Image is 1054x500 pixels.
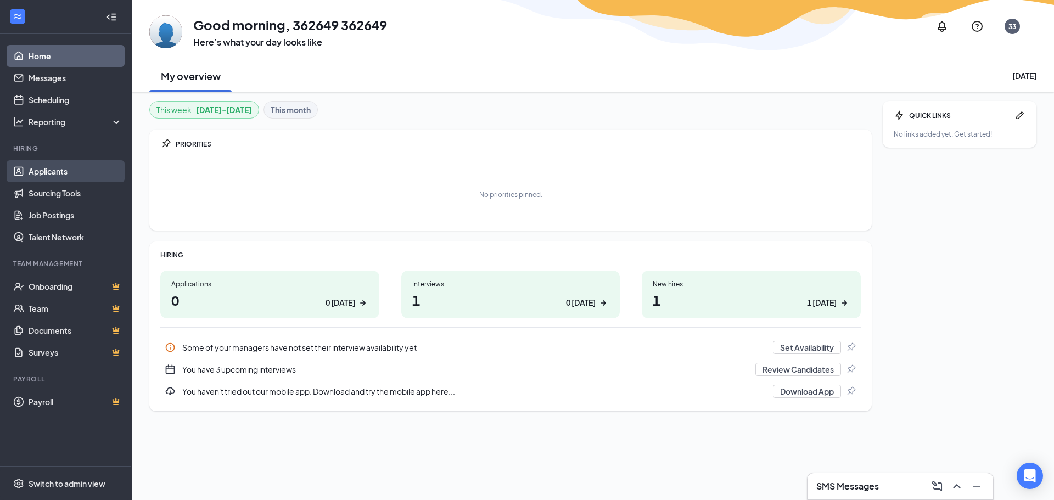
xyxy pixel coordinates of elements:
svg: Info [165,342,176,353]
div: Applications [171,279,368,289]
div: Open Intercom Messenger [1017,463,1043,489]
svg: Analysis [13,116,24,127]
div: Team Management [13,259,120,268]
svg: ArrowRight [598,297,609,308]
div: You haven't tried out our mobile app. Download and try the mobile app here... [160,380,861,402]
div: PRIORITIES [176,139,861,149]
b: This month [271,104,311,116]
a: DocumentsCrown [29,319,122,341]
a: New hires11 [DATE]ArrowRight [642,271,861,318]
svg: Bolt [894,110,905,121]
a: Scheduling [29,89,122,111]
svg: ArrowRight [357,297,368,308]
a: Talent Network [29,226,122,248]
svg: Collapse [106,12,117,23]
div: Hiring [13,144,120,153]
a: CalendarNewYou have 3 upcoming interviewsReview CandidatesPin [160,358,861,380]
div: This week : [156,104,252,116]
div: Interviews [412,279,609,289]
a: Applicants [29,160,122,182]
button: Review Candidates [755,363,841,376]
svg: ChevronUp [950,480,963,493]
div: HIRING [160,250,861,260]
div: New hires [653,279,850,289]
img: 362649 362649 [149,15,182,48]
button: Download App [773,385,841,398]
a: InfoSome of your managers have not set their interview availability yetSet AvailabilityPin [160,336,861,358]
svg: Settings [13,478,24,489]
div: [DATE] [1012,70,1036,81]
a: OnboardingCrown [29,276,122,297]
a: DownloadYou haven't tried out our mobile app. Download and try the mobile app here...Download AppPin [160,380,861,402]
h1: 0 [171,291,368,310]
svg: Pin [845,342,856,353]
svg: ComposeMessage [930,480,944,493]
svg: Pin [845,386,856,397]
div: Some of your managers have not set their interview availability yet [160,336,861,358]
div: QUICK LINKS [909,111,1010,120]
div: 0 [DATE] [326,297,355,308]
a: PayrollCrown [29,391,122,413]
a: Sourcing Tools [29,182,122,204]
svg: CalendarNew [165,364,176,375]
a: Applications00 [DATE]ArrowRight [160,271,379,318]
h3: SMS Messages [816,480,879,492]
button: Set Availability [773,341,841,354]
svg: Pin [845,364,856,375]
div: You haven't tried out our mobile app. Download and try the mobile app here... [182,386,766,397]
svg: ArrowRight [839,297,850,308]
div: 33 [1008,22,1016,31]
div: No links added yet. Get started! [894,130,1025,139]
a: SurveysCrown [29,341,122,363]
svg: Notifications [935,20,949,33]
svg: QuestionInfo [971,20,984,33]
a: Interviews10 [DATE]ArrowRight [401,271,620,318]
button: ChevronUp [947,477,965,495]
h3: Here’s what your day looks like [193,36,387,48]
a: Home [29,45,122,67]
h1: 1 [412,291,609,310]
a: TeamCrown [29,297,122,319]
svg: Pen [1014,110,1025,121]
div: Payroll [13,374,120,384]
button: ComposeMessage [927,477,945,495]
div: Some of your managers have not set their interview availability yet [182,342,766,353]
h1: 1 [653,291,850,310]
div: 1 [DATE] [807,297,837,308]
div: You have 3 upcoming interviews [160,358,861,380]
h1: Good morning, 362649 362649 [193,15,387,34]
a: Job Postings [29,204,122,226]
a: Messages [29,67,122,89]
h2: My overview [161,69,221,83]
div: Switch to admin view [29,478,105,489]
svg: WorkstreamLogo [12,11,23,22]
div: You have 3 upcoming interviews [182,364,749,375]
div: Reporting [29,116,123,127]
svg: Download [165,386,176,397]
div: 0 [DATE] [566,297,596,308]
svg: Pin [160,138,171,149]
svg: Minimize [970,480,983,493]
b: [DATE] - [DATE] [196,104,252,116]
div: No priorities pinned. [479,190,542,199]
button: Minimize [967,477,984,495]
